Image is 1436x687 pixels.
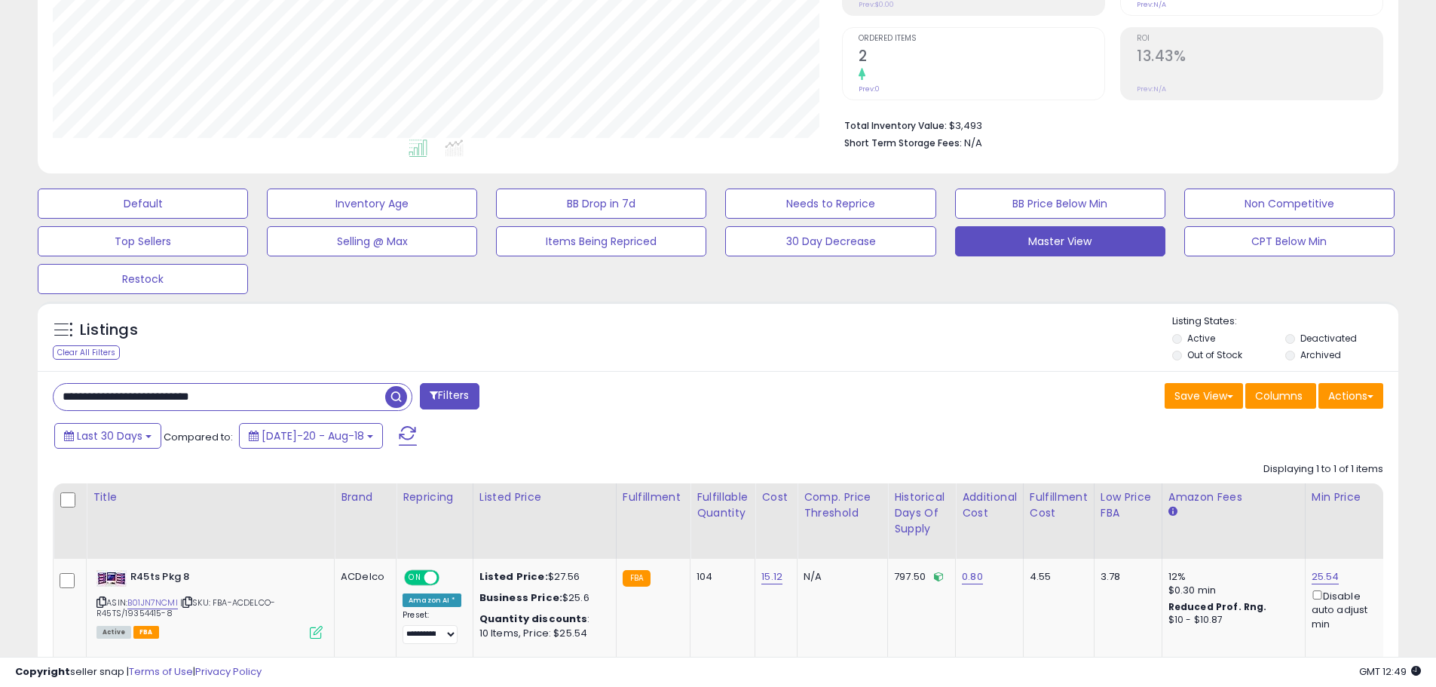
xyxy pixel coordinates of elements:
[859,84,880,94] small: Prev: 0
[38,226,248,256] button: Top Sellers
[1101,489,1156,521] div: Low Price FBA
[129,664,193,679] a: Terms of Use
[127,597,178,609] a: B01JN7NCMI
[859,35,1104,43] span: Ordered Items
[1168,600,1267,613] b: Reduced Prof. Rng.
[496,226,706,256] button: Items Being Repriced
[38,189,248,219] button: Default
[164,430,233,444] span: Compared to:
[623,570,651,587] small: FBA
[1312,569,1340,584] a: 25.54
[1245,383,1316,409] button: Columns
[130,570,314,588] b: R45ts Pkg 8
[93,489,328,505] div: Title
[859,48,1104,68] h2: 2
[1312,489,1389,505] div: Min Price
[1137,84,1166,94] small: Prev: N/A
[479,612,605,626] div: :
[96,570,323,636] div: ASIN:
[80,320,138,341] h5: Listings
[15,665,262,679] div: seller snap | |
[844,119,947,132] b: Total Inventory Value:
[894,489,949,537] div: Historical Days Of Supply
[725,189,935,219] button: Needs to Reprice
[1168,505,1177,519] small: Amazon Fees.
[479,612,588,626] b: Quantity discounts
[962,569,983,584] a: 0.80
[479,489,610,505] div: Listed Price
[955,226,1165,256] button: Master View
[479,570,605,584] div: $27.56
[1184,189,1395,219] button: Non Competitive
[54,423,161,449] button: Last 30 Days
[1312,587,1384,631] div: Disable auto adjust min
[267,226,477,256] button: Selling @ Max
[479,569,548,584] b: Listed Price:
[96,597,275,619] span: | SKU: FBA-ACDELCO-R45TS/19354415-8
[1187,332,1215,345] label: Active
[262,428,364,443] span: [DATE]-20 - Aug-18
[195,664,262,679] a: Privacy Policy
[341,489,390,505] div: Brand
[697,489,749,521] div: Fulfillable Quantity
[341,570,384,584] div: ACDelco
[420,383,479,409] button: Filters
[96,626,131,639] span: All listings currently available for purchase on Amazon
[1172,314,1398,329] p: Listing States:
[804,570,876,584] div: N/A
[1137,48,1382,68] h2: 13.43%
[1030,570,1082,584] div: 4.55
[1030,489,1088,521] div: Fulfillment Cost
[1359,664,1421,679] span: 2025-09-18 12:49 GMT
[403,489,467,505] div: Repricing
[267,189,477,219] button: Inventory Age
[804,489,881,521] div: Comp. Price Threshold
[955,189,1165,219] button: BB Price Below Min
[844,136,962,149] b: Short Term Storage Fees:
[496,189,706,219] button: BB Drop in 7d
[53,345,120,360] div: Clear All Filters
[964,136,982,150] span: N/A
[403,610,461,644] div: Preset:
[15,664,70,679] strong: Copyright
[1255,388,1303,403] span: Columns
[1318,383,1383,409] button: Actions
[406,572,424,584] span: ON
[697,570,743,584] div: 104
[479,627,605,640] div: 10 Items, Price: $25.54
[761,569,782,584] a: 15.12
[1263,462,1383,477] div: Displaying 1 to 1 of 1 items
[623,489,684,505] div: Fulfillment
[1137,35,1382,43] span: ROI
[725,226,935,256] button: 30 Day Decrease
[1101,570,1150,584] div: 3.78
[403,593,461,607] div: Amazon AI *
[1168,614,1294,627] div: $10 - $10.87
[1300,332,1357,345] label: Deactivated
[761,489,791,505] div: Cost
[844,115,1372,133] li: $3,493
[1184,226,1395,256] button: CPT Below Min
[1168,489,1299,505] div: Amazon Fees
[962,489,1017,521] div: Additional Cost
[96,570,127,587] img: 41YG0HLMHRL._SL40_.jpg
[38,264,248,294] button: Restock
[894,570,944,584] div: 797.50
[239,423,383,449] button: [DATE]-20 - Aug-18
[479,590,562,605] b: Business Price:
[1300,348,1341,361] label: Archived
[1187,348,1242,361] label: Out of Stock
[1168,584,1294,597] div: $0.30 min
[437,572,461,584] span: OFF
[1168,570,1294,584] div: 12%
[77,428,142,443] span: Last 30 Days
[479,591,605,605] div: $25.6
[1165,383,1243,409] button: Save View
[133,626,159,639] span: FBA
